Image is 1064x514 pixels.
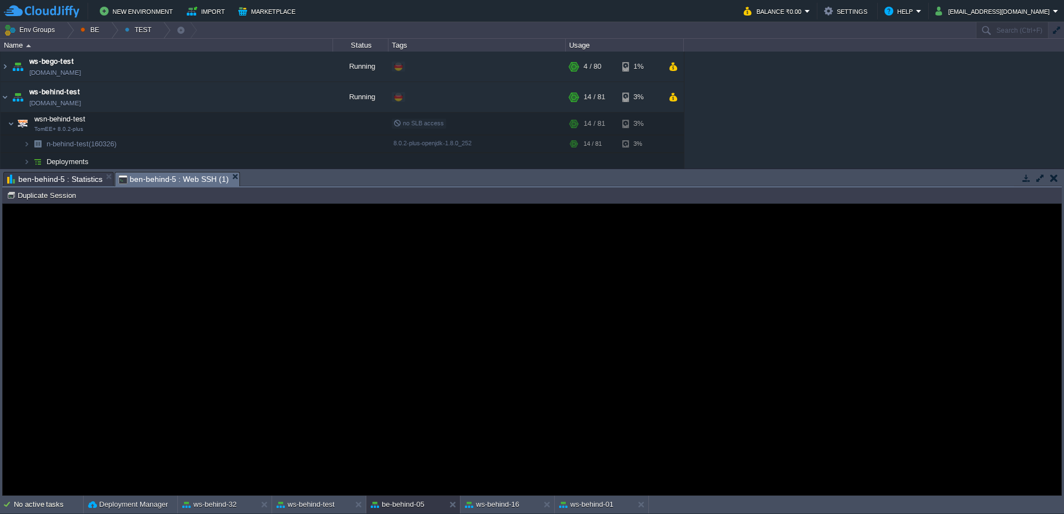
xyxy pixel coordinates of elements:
[622,82,658,112] div: 3%
[824,4,871,18] button: Settings
[622,113,658,135] div: 3%
[393,120,444,126] span: no SLB access
[4,22,59,38] button: Env Groups
[1017,470,1053,503] iframe: chat widget
[182,499,237,510] button: ws-behind-32
[89,140,116,148] span: (160326)
[10,52,25,82] img: AMDAwAAAACH5BAEAAAAALAAAAAABAAEAAAICRAEAOw==
[277,499,335,510] button: ws-behind-test
[29,56,74,67] a: ws-bego-test
[45,157,90,166] a: Deployments
[559,499,613,510] button: ws-behind-01
[29,98,81,109] a: [DOMAIN_NAME]
[566,39,683,52] div: Usage
[584,135,602,152] div: 14 / 81
[4,4,79,18] img: CloudJiffy
[622,52,658,82] div: 1%
[333,52,388,82] div: Running
[100,4,176,18] button: New Environment
[33,115,87,123] a: wsn-behind-testTomEE+ 8.0.2-plus
[187,4,228,18] button: Import
[7,190,79,200] button: Duplicate Session
[744,4,805,18] button: Balance ₹0.00
[33,114,87,124] span: wsn-behind-test
[45,139,118,149] a: n-behind-test(160326)
[26,44,31,47] img: AMDAwAAAACH5BAEAAAAALAAAAAABAAEAAAICRAEAOw==
[34,126,83,133] span: TomEE+ 8.0.2-plus
[30,153,45,170] img: AMDAwAAAACH5BAEAAAAALAAAAAABAAEAAAICRAEAOw==
[389,39,565,52] div: Tags
[465,499,519,510] button: ws-behind-16
[119,172,229,186] span: ben-behind-5 : Web SSH (1)
[238,4,299,18] button: Marketplace
[333,82,388,112] div: Running
[1,39,332,52] div: Name
[622,135,658,152] div: 3%
[1,52,9,82] img: AMDAwAAAACH5BAEAAAAALAAAAAABAAEAAAICRAEAOw==
[584,52,601,82] div: 4 / 80
[29,86,80,98] a: ws-behind-test
[884,4,916,18] button: Help
[334,39,388,52] div: Status
[45,139,118,149] span: n-behind-test
[584,82,605,112] div: 14 / 81
[23,153,30,170] img: AMDAwAAAACH5BAEAAAAALAAAAAABAAEAAAICRAEAOw==
[10,82,25,112] img: AMDAwAAAACH5BAEAAAAALAAAAAABAAEAAAICRAEAOw==
[30,135,45,152] img: AMDAwAAAACH5BAEAAAAALAAAAAABAAEAAAICRAEAOw==
[29,67,81,78] a: [DOMAIN_NAME]
[14,496,83,513] div: No active tasks
[393,140,472,146] span: 8.0.2-plus-openjdk-1.8.0_252
[15,113,30,135] img: AMDAwAAAACH5BAEAAAAALAAAAAABAAEAAAICRAEAOw==
[7,172,103,186] span: ben-behind-5 : Statistics
[23,135,30,152] img: AMDAwAAAACH5BAEAAAAALAAAAAABAAEAAAICRAEAOw==
[1,82,9,112] img: AMDAwAAAACH5BAEAAAAALAAAAAABAAEAAAICRAEAOw==
[88,499,168,510] button: Deployment Manager
[935,4,1053,18] button: [EMAIL_ADDRESS][DOMAIN_NAME]
[371,499,424,510] button: be-behind-05
[80,22,103,38] button: BE
[584,113,605,135] div: 14 / 81
[8,113,14,135] img: AMDAwAAAACH5BAEAAAAALAAAAAABAAEAAAICRAEAOw==
[125,22,155,38] button: TEST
